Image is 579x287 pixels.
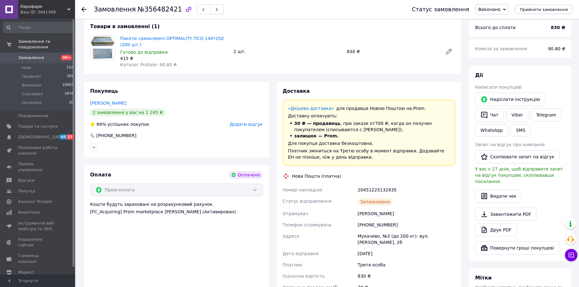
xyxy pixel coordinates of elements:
span: Управління сайтом [18,237,58,248]
div: Оплачено [229,171,262,179]
div: для продавця Новою Поштою на Prom. [288,105,450,111]
span: Додати відгук [230,122,262,127]
span: Платник [283,262,302,267]
button: Видати чек [475,190,522,203]
div: Нова Пошта (платна) [291,173,343,179]
a: «Дешева доставка» [288,106,334,111]
span: 16 [69,100,73,106]
span: 65 [59,134,67,140]
span: Всього до сплати [475,25,516,30]
span: Покупці [18,188,35,194]
span: Панель управління [18,161,58,172]
span: Товари в замовленні (1) [90,23,160,29]
a: Viber [506,108,528,121]
span: Оплачені [22,100,42,106]
span: Готово до відправки [120,50,168,55]
span: Каталог ProSale: 90.80 ₴ [120,62,177,67]
span: Оплата [90,172,111,178]
div: 830 ₴ [344,47,440,56]
a: Друк PDF [475,223,517,236]
div: Ваш ID: 3841368 [20,9,75,15]
div: Для покупця доставка безкоштовна. [288,140,450,146]
div: 830 ₴ [356,270,456,282]
span: Прийняті [22,74,41,79]
span: Замовлення [18,55,44,61]
span: Дії [475,72,483,78]
span: Товари та послуги [18,124,58,129]
div: Повернутися назад [81,6,86,12]
span: Прийняти замовлення [520,7,568,12]
button: Чат [475,108,504,121]
div: [PHONE_NUMBER] [356,219,456,230]
span: залишок — Prom. [294,133,339,138]
a: Пакети самоклеючі OPTIMALITY ПСО 140*250 (200 шт.) [120,36,224,47]
div: 2 замовлення у вас на 1 245 ₴ [90,109,165,116]
span: Оціночна вартість [283,274,325,279]
span: Комісія за замовлення [475,46,527,51]
img: Пакети самоклеючі OPTIMALITY ПСО 140*250 (200 шт.) [90,36,115,60]
span: Аналітика [18,210,40,215]
div: Статус замовлення [412,6,469,12]
button: Повернути гроші покупцеві [475,241,559,255]
div: 2 шт. [231,47,344,56]
div: Кошти будуть зараховані на розрахунковий рахунок [90,201,263,215]
span: Мітки [475,275,492,281]
span: Відгуки [18,178,34,183]
div: [DATE] [356,248,456,259]
span: Виконано [478,7,500,12]
div: Третя особа [356,259,456,270]
a: [PERSON_NAME] [90,101,126,106]
span: Єврофарм [20,4,67,9]
span: Дата відправки [283,251,319,256]
div: [PHONE_NUMBER] [96,132,137,139]
span: Статус відправлення [283,199,332,204]
button: SMS [510,124,531,136]
a: Завантажити PDF [475,208,536,221]
span: Замовлення [94,6,136,13]
span: 27 [67,134,74,140]
button: Надіслати інструкцію [475,93,545,106]
span: Номер накладної [283,187,323,192]
span: Гаманець компанії [18,253,58,264]
span: 1874 [64,91,73,97]
span: Скасовані [22,91,43,97]
span: Замовлення та повідомлення [18,39,75,50]
span: Отримувач [283,211,308,216]
span: Каталог ProSale [18,199,52,205]
span: Інструменти веб-майстра та SEO [18,220,58,232]
span: 30 ₴ — продавець [294,121,341,126]
div: Заплановано [358,198,393,205]
div: Доставку оплачують: [288,113,450,119]
a: WhatsApp [475,124,508,136]
div: Платник зміниться на Третю особу в момент відправки. Додавайте ЕН не пізніше, ніж у день відправки. [288,148,450,160]
a: Редагувати [443,45,455,58]
span: Запит на відгук про компанію [475,142,545,147]
button: Прийняти замовлення [515,5,573,14]
span: 152 [67,65,73,71]
div: [PERSON_NAME] [356,208,456,219]
div: 20451225132935 [356,184,456,195]
span: Написати покупцеві [475,85,522,90]
div: Мукачево, №3 (до 200 кг): вул. [PERSON_NAME], 2б [356,230,456,248]
span: Виконані [22,82,41,88]
span: Телефон отримувача [283,222,332,227]
a: Telegram [531,108,561,121]
button: Чат з покупцем [565,249,577,261]
span: 99% [96,122,106,127]
input: Пошук [3,22,74,33]
span: 90.80 ₴ [548,46,565,51]
b: 830 ₴ [551,25,565,30]
div: успішних покупок [90,121,149,127]
span: №356482421 [138,6,182,13]
span: Повідомлення [18,113,48,119]
button: Скопіювати запит на відгук [475,150,560,163]
span: 99+ [61,55,72,60]
span: Маркет [18,270,34,275]
span: Покупець [90,88,118,94]
span: 391 [67,74,73,79]
div: [FC_Acquiring] Prom marketplace [PERSON_NAME] (Активирован) [90,209,263,215]
span: Адреса [283,234,299,239]
span: Показники роботи компанії [18,145,58,156]
span: [DEMOGRAPHIC_DATA] [18,134,64,140]
li: , при заказе от 700 ₴ , когда он получен покупателем (списываются с [PERSON_NAME]); [288,120,450,133]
